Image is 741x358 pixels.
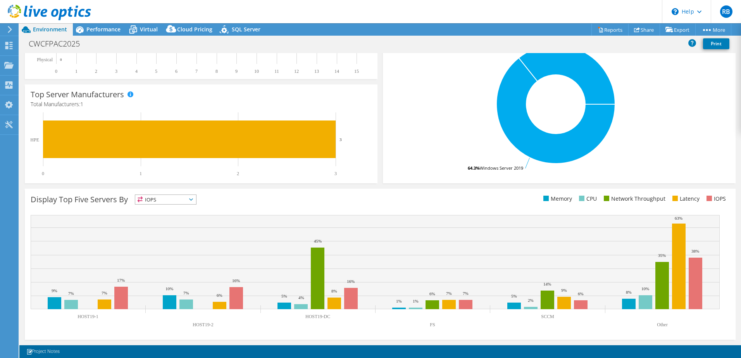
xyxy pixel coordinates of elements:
text: 4% [298,295,304,300]
text: 4 [135,69,138,74]
text: 6% [578,291,584,296]
text: 1% [413,299,419,303]
h3: Top Server Manufacturers [31,90,124,99]
span: Environment [33,26,67,33]
text: HOST19-1 [78,314,98,319]
text: 10 [254,69,259,74]
span: RB [720,5,732,18]
a: Print [703,38,729,49]
span: Virtual [140,26,158,33]
text: SCCM [541,314,554,319]
text: 6 [175,69,177,74]
text: 3 [115,69,117,74]
text: 14% [543,282,551,286]
text: 9% [52,288,57,293]
span: Cloud Pricing [177,26,212,33]
a: Project Notes [21,347,65,356]
text: 3 [339,137,342,142]
text: 9% [561,288,567,293]
text: 8% [331,289,337,293]
text: 16% [347,279,355,284]
li: Latency [670,194,700,203]
text: 10% [165,286,173,291]
text: 7% [102,291,107,295]
text: 6% [429,291,435,296]
span: 1 [80,100,83,108]
text: HOST19-DC [305,314,330,319]
h4: Total Manufacturers: [31,100,372,108]
text: 6% [217,293,222,298]
text: 9 [235,69,238,74]
text: 38% [691,249,699,253]
span: IOPS [135,195,196,204]
text: 63% [675,216,682,220]
text: 15 [354,69,359,74]
span: SQL Server [232,26,260,33]
text: 5% [281,294,287,298]
text: 10% [641,286,649,291]
text: 8% [626,290,632,294]
text: 17% [117,278,125,282]
text: 1% [396,299,402,303]
text: 7% [68,291,74,296]
text: 3 [334,171,337,176]
text: FS [430,322,435,327]
text: 7% [446,291,452,296]
tspan: Windows Server 2019 [480,165,523,171]
text: 7 [195,69,198,74]
text: 0 [55,69,57,74]
text: 8 [215,69,218,74]
text: 1 [75,69,78,74]
text: 2 [237,171,239,176]
text: Other [657,322,667,327]
text: 11 [274,69,279,74]
text: HOST19-2 [193,322,213,327]
a: Export [660,24,696,36]
li: Network Throughput [602,194,665,203]
li: Memory [541,194,572,203]
h1: CWCFPAC2025 [25,40,92,48]
text: 7% [183,291,189,295]
li: IOPS [705,194,726,203]
text: 2% [528,298,534,303]
a: Share [628,24,660,36]
text: 1 [140,171,142,176]
text: 0 [60,58,62,62]
text: 13 [314,69,319,74]
text: 16% [232,278,240,283]
text: 5 [155,69,157,74]
text: Physical [37,57,53,62]
a: More [695,24,731,36]
text: 7% [463,291,469,296]
text: 45% [314,239,322,243]
li: CPU [577,194,597,203]
text: 2 [95,69,97,74]
span: Performance [86,26,121,33]
tspan: 64.3% [468,165,480,171]
text: HPE [30,137,39,143]
svg: \n [672,8,679,15]
text: 14 [334,69,339,74]
text: 35% [658,253,666,258]
a: Reports [591,24,629,36]
text: 0 [42,171,44,176]
text: 5% [511,294,517,298]
text: 12 [294,69,299,74]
